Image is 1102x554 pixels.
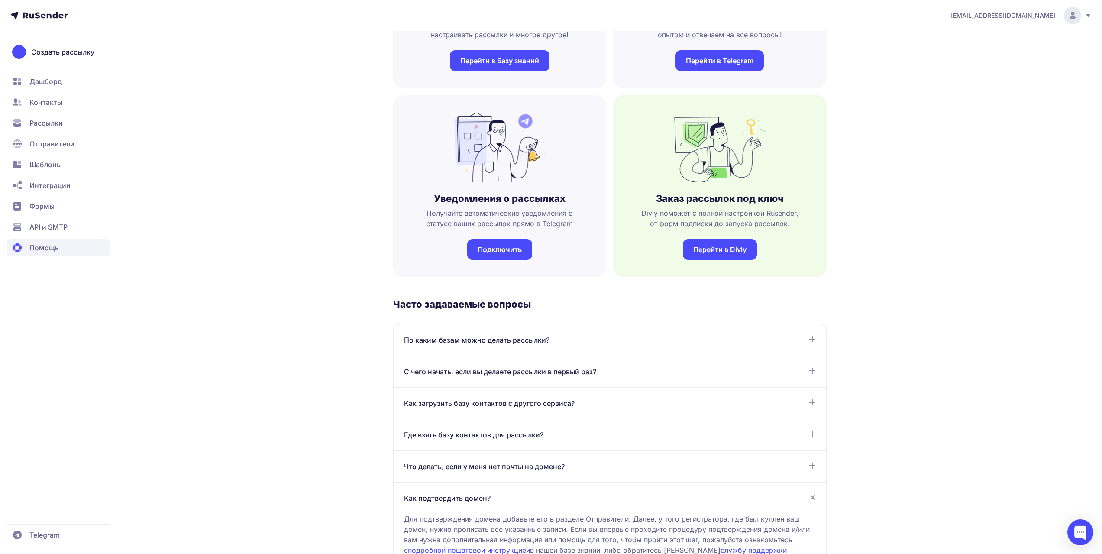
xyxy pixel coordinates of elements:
[7,526,110,544] a: Telegram
[407,208,593,229] span: Получайте автоматические уведомления о статусе ваших рассылок прямо в Telegram
[29,243,59,253] span: Помощь
[404,335,549,345] span: По каким базам можно делать рассылки?
[467,239,532,260] a: Подключить
[29,180,71,191] span: Интеграции
[675,50,764,71] a: Перейти в Telegram
[627,208,813,229] span: Divly поможет с полной настройкой Rusender, от форм подписки до запуска рассылок.
[454,113,545,182] img: no_photo
[404,398,575,408] span: Как загрузить базу контактов с другого сервиса?
[450,50,549,71] a: Перейти в Базу знаний
[29,76,62,87] span: Дашборд
[434,192,566,204] h3: Уведомления о рассылках
[29,201,55,211] span: Формы
[29,97,62,107] span: Контакты
[951,11,1055,20] span: [EMAIL_ADDRESS][DOMAIN_NAME]
[656,192,783,204] h3: Заказ рассылок под ключ
[404,493,491,503] span: Как подтвердить домен?
[404,430,543,440] span: Где взять базу контактов для рассылки?
[674,113,765,182] img: no_photo
[29,159,62,170] span: Шаблоны
[404,366,596,377] span: С чего начать, если вы делаете рассылки в первый раз?
[683,239,757,260] a: Перейти в Divly
[393,298,827,310] h3: Часто задаваемые вопросы
[404,461,565,472] span: Что делать, если у меня нет почты на домене?
[29,530,60,540] span: Telegram
[29,118,63,128] span: Рассылки
[29,222,68,232] span: API и SMTP
[29,139,74,149] span: Отправители
[31,47,94,57] span: Создать рассылку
